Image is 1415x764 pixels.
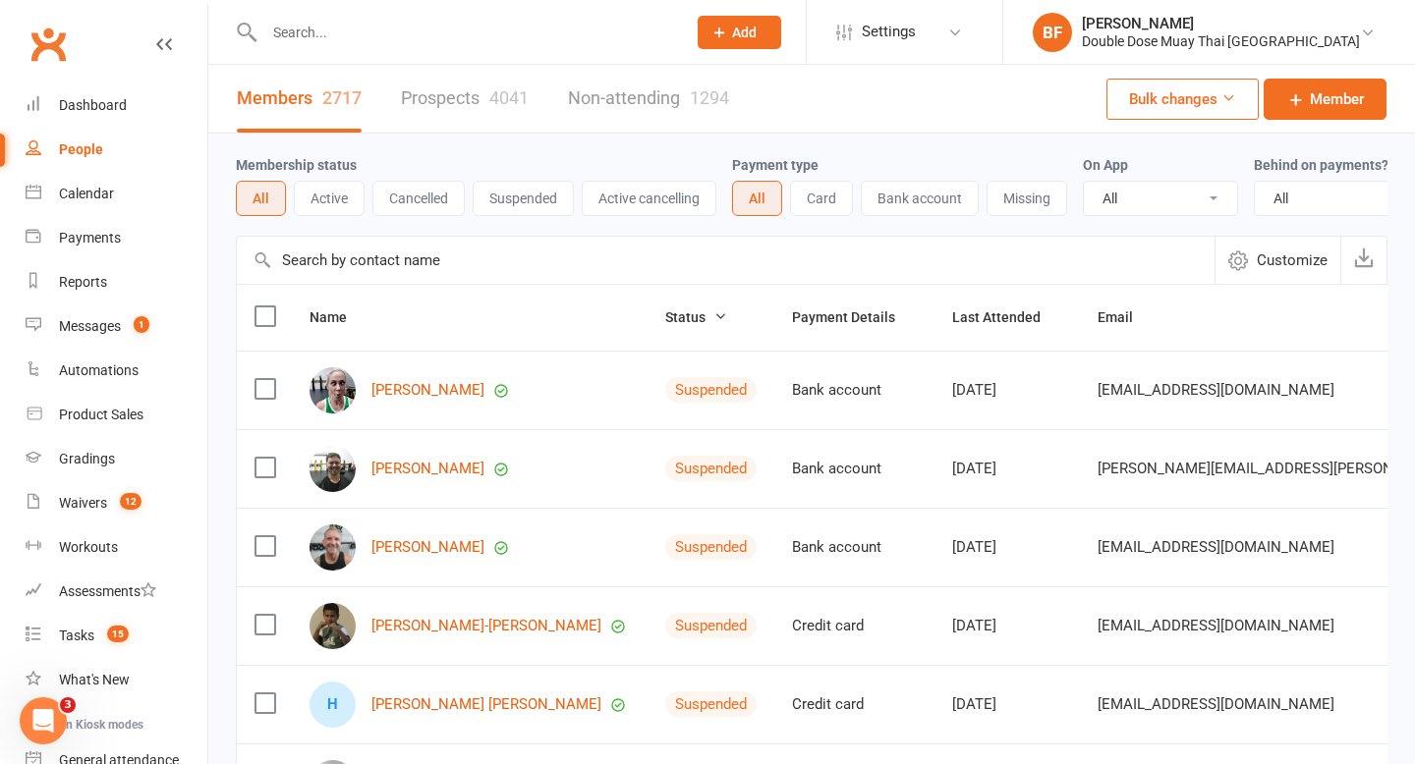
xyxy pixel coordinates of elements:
div: Bank account [792,539,917,556]
div: Calendar [59,186,114,201]
label: On App [1083,157,1128,173]
div: Workouts [59,539,118,555]
div: Automations [59,362,139,378]
div: Assessments [59,583,156,599]
a: Payments [26,216,207,260]
div: H [310,682,356,728]
span: [EMAIL_ADDRESS][DOMAIN_NAME] [1098,685,1334,723]
label: Membership status [236,157,357,173]
button: All [732,181,782,216]
a: Messages 1 [26,304,207,349]
a: [PERSON_NAME] [PERSON_NAME] [371,696,601,713]
div: [DATE] [952,696,1062,713]
button: Bank account [861,181,979,216]
a: What's New [26,658,207,702]
div: Tasks [59,628,94,643]
div: Waivers [59,495,107,511]
button: Active cancelling [582,181,716,216]
div: Credit card [792,618,917,634]
button: Payment Details [792,305,917,329]
div: Credit card [792,696,917,713]
button: Missing [987,181,1067,216]
iframe: Intercom live chat [20,697,67,744]
div: 1294 [690,87,729,108]
button: All [236,181,286,216]
a: People [26,128,207,172]
span: Name [310,309,368,325]
a: [PERSON_NAME]-[PERSON_NAME] [371,618,601,634]
button: Cancelled [372,181,465,216]
div: Reports [59,274,107,290]
a: [PERSON_NAME] [371,382,484,399]
div: Payments [59,230,121,246]
a: Automations [26,349,207,393]
a: [PERSON_NAME] [371,539,484,556]
div: Suspended [665,613,757,638]
div: [DATE] [952,382,1062,399]
div: [DATE] [952,618,1062,634]
div: Messages [59,318,121,334]
span: Add [732,25,757,40]
span: [EMAIL_ADDRESS][DOMAIN_NAME] [1098,371,1334,409]
a: Tasks 15 [26,614,207,658]
div: Product Sales [59,407,143,422]
input: Search by contact name [237,237,1215,284]
span: [EMAIL_ADDRESS][DOMAIN_NAME] [1098,607,1334,644]
a: Dashboard [26,83,207,128]
a: Member [1264,79,1387,120]
a: [PERSON_NAME] [371,461,484,477]
a: Non-attending1294 [568,65,729,133]
span: 15 [107,626,129,642]
div: Bank account [792,382,917,399]
div: BF [1033,13,1072,52]
span: Customize [1257,248,1328,272]
button: Add [698,16,781,49]
div: Suspended [665,534,757,560]
span: Payment Details [792,309,917,325]
span: 12 [120,493,141,510]
button: Name [310,305,368,329]
a: Prospects4041 [401,65,529,133]
div: Dashboard [59,97,127,113]
label: Behind on payments? [1254,157,1388,173]
span: Email [1098,309,1155,325]
div: People [59,141,103,157]
div: [DATE] [952,461,1062,477]
button: Email [1098,305,1155,329]
div: [PERSON_NAME] [1082,15,1360,32]
div: Double Dose Muay Thai [GEOGRAPHIC_DATA] [1082,32,1360,50]
span: [EMAIL_ADDRESS][DOMAIN_NAME] [1098,528,1334,566]
span: Member [1310,87,1364,111]
span: Settings [862,10,916,54]
a: Members2717 [237,65,362,133]
a: Clubworx [24,20,73,69]
button: Customize [1215,237,1340,284]
a: Calendar [26,172,207,216]
div: 4041 [489,87,529,108]
button: Last Attended [952,305,1062,329]
div: Gradings [59,451,115,466]
div: Suspended [665,456,757,481]
a: Workouts [26,525,207,570]
a: Assessments [26,570,207,614]
button: Active [294,181,365,216]
div: Suspended [665,377,757,403]
input: Search... [258,19,672,46]
a: Waivers 12 [26,481,207,525]
a: Product Sales [26,393,207,437]
div: [DATE] [952,539,1062,556]
span: 3 [60,697,76,713]
a: Gradings [26,437,207,481]
span: 1 [134,316,149,333]
button: Card [790,181,853,216]
button: Bulk changes [1106,79,1259,120]
span: Last Attended [952,309,1062,325]
button: Suspended [473,181,574,216]
div: Bank account [792,461,917,477]
div: Suspended [665,691,757,717]
label: Payment type [732,157,819,173]
div: 2717 [322,87,362,108]
a: Reports [26,260,207,304]
button: Status [665,305,727,329]
span: Status [665,309,727,325]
